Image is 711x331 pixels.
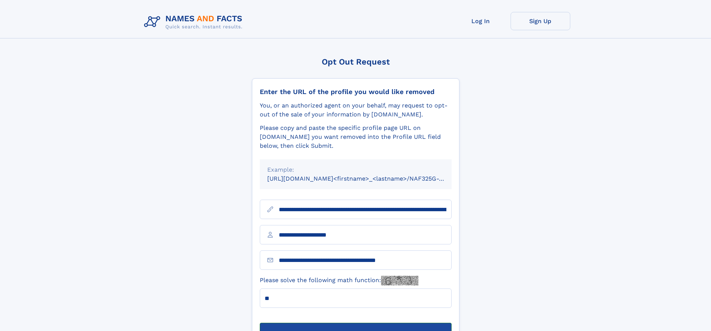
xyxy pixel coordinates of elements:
[260,88,452,96] div: Enter the URL of the profile you would like removed
[260,276,418,285] label: Please solve the following math function:
[267,165,444,174] div: Example:
[267,175,466,182] small: [URL][DOMAIN_NAME]<firstname>_<lastname>/NAF325G-xxxxxxxx
[252,57,459,66] div: Opt Out Request
[141,12,249,32] img: Logo Names and Facts
[511,12,570,30] a: Sign Up
[260,101,452,119] div: You, or an authorized agent on your behalf, may request to opt-out of the sale of your informatio...
[260,124,452,150] div: Please copy and paste the specific profile page URL on [DOMAIN_NAME] you want removed into the Pr...
[451,12,511,30] a: Log In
